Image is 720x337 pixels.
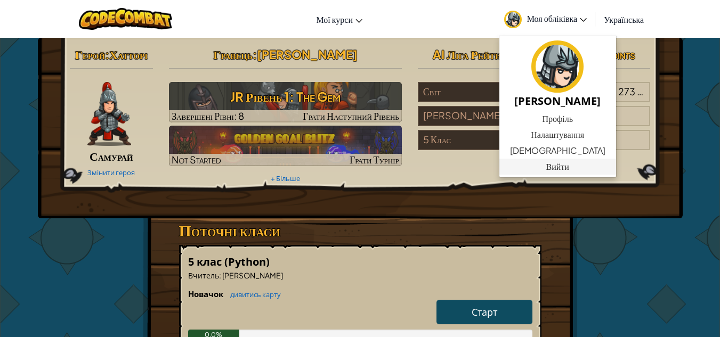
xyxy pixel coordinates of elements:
img: avatar [504,11,522,28]
span: Моя обліківка [527,13,587,24]
img: CodeCombat logo [79,8,172,30]
span: Новачок [188,289,225,299]
span: Гравець [213,47,253,62]
span: Мої курси [316,14,352,25]
span: : [253,47,257,62]
span: гравці [637,85,661,97]
h3: JR Рівень 1: The Gem [169,85,402,109]
span: Not Started [172,153,221,166]
img: avatar [531,40,584,93]
span: : [105,47,109,62]
span: Вчитель [188,270,219,280]
span: : 36 CodePoints [554,47,635,62]
a: [DEMOGRAPHIC_DATA] [499,143,616,159]
span: [PERSON_NAME] [257,47,358,62]
span: Старт [472,306,497,318]
a: [PERSON_NAME] [499,39,616,111]
a: Вийти [499,159,616,175]
a: дивитись карту [225,290,281,299]
a: Налаштування [499,127,616,143]
div: Світ [418,82,534,102]
span: Хатторі [109,47,148,62]
span: Герой [75,47,105,62]
span: Завершені Рівні: 8 [172,110,244,122]
a: + Більше [271,174,300,183]
a: Змінити героя [87,168,135,177]
h5: [PERSON_NAME] [510,93,605,109]
span: [PERSON_NAME] [221,270,283,280]
img: Golden Goal [169,126,402,166]
a: Профіль [499,111,616,127]
img: JR Рівень 1: The Gem [169,82,402,122]
h3: Поточні класи [179,218,541,242]
span: (Python) [224,254,270,269]
span: Грати Турнір [350,153,399,166]
span: Українська [604,14,644,25]
a: Not StartedГрати Турнір [169,126,402,166]
a: Грати Наступний Рівень [169,82,402,122]
img: samurai.pose.png [87,82,131,146]
a: Українська [598,5,649,34]
a: Світ#2 175 256/8 105 273гравці [418,92,651,104]
div: 5 Клас [418,130,534,150]
div: [PERSON_NAME] [418,106,534,126]
a: Моя обліківка [499,2,592,36]
span: Грати Наступний Рівень [303,110,399,122]
a: Мої курси [311,5,367,34]
span: 5 клас [188,254,224,269]
a: [PERSON_NAME]#3/18гравці [418,116,651,128]
span: [DEMOGRAPHIC_DATA] [510,144,605,157]
a: 5 Клас#3/3гравці [418,140,651,152]
span: Самурай [90,149,133,163]
span: : [219,270,221,280]
span: AI Ліга Рейтинг Команд [433,47,554,62]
